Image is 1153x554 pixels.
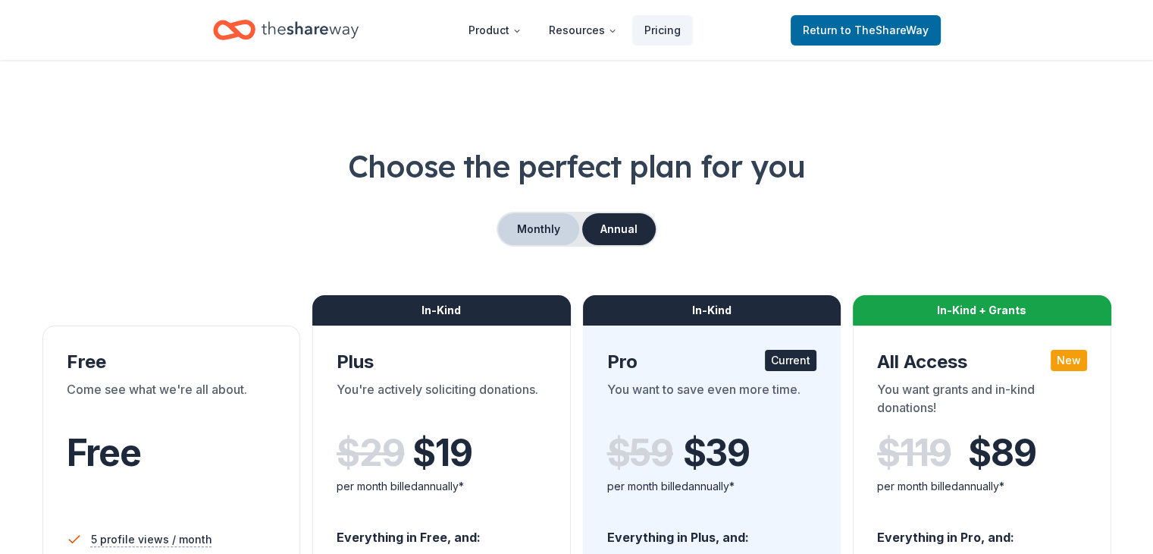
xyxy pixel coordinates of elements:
a: Pricing [632,15,693,46]
nav: Main [456,12,693,48]
div: per month billed annually* [877,477,1087,496]
div: In-Kind [312,295,571,326]
span: $ 39 [683,432,750,474]
div: Pro [607,350,817,374]
span: Return [803,21,929,39]
div: Everything in Plus, and: [607,515,817,547]
div: You want grants and in-kind donations! [877,380,1087,423]
button: Annual [582,213,656,245]
div: Free [67,350,277,374]
button: Monthly [498,213,579,245]
span: $ 89 [968,432,1036,474]
div: You want to save even more time. [607,380,817,423]
span: 5 profile views / month [91,530,212,549]
div: Everything in Pro, and: [877,515,1087,547]
div: Current [765,350,816,371]
h1: Choose the perfect plan for you [36,145,1117,187]
div: per month billed annually* [337,477,547,496]
div: Everything in Free, and: [337,515,547,547]
div: New [1051,350,1087,371]
div: You're actively soliciting donations. [337,380,547,423]
div: In-Kind + Grants [853,295,1111,326]
span: Free [67,430,141,475]
div: per month billed annually* [607,477,817,496]
div: Plus [337,350,547,374]
div: In-Kind [583,295,841,326]
a: Home [213,12,359,48]
div: All Access [877,350,1087,374]
span: $ 19 [412,432,472,474]
div: Come see what we're all about. [67,380,277,423]
button: Product [456,15,534,46]
button: Resources [537,15,629,46]
span: to TheShareWay [841,24,929,36]
a: Returnto TheShareWay [791,15,941,46]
